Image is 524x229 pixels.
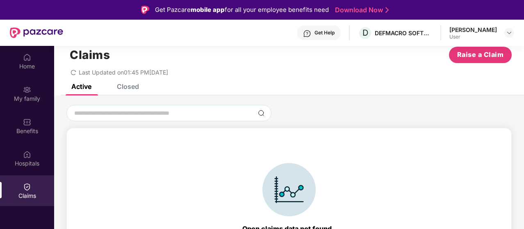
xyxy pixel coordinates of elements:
[23,86,31,94] img: svg+xml;base64,PHN2ZyB3aWR0aD0iMjAiIGhlaWdodD0iMjAiIHZpZXdCb3g9IjAgMCAyMCAyMCIgZmlsbD0ibm9uZSIgeG...
[141,6,149,14] img: Logo
[23,53,31,61] img: svg+xml;base64,PHN2ZyBpZD0iSG9tZSIgeG1sbnM9Imh0dHA6Ly93d3cudzMub3JnLzIwMDAvc3ZnIiB3aWR0aD0iMjAiIG...
[23,118,31,126] img: svg+xml;base64,PHN2ZyBpZD0iQmVuZWZpdHMiIHhtbG5zPSJodHRwOi8vd3d3LnczLm9yZy8yMDAwL3N2ZyIgd2lkdGg9Ij...
[506,29,513,36] img: svg+xml;base64,PHN2ZyBpZD0iRHJvcGRvd24tMzJ4MzIiIHhtbG5zPSJodHRwOi8vd3d3LnczLm9yZy8yMDAwL3N2ZyIgd2...
[71,69,76,76] span: redo
[303,29,311,38] img: svg+xml;base64,PHN2ZyBpZD0iSGVscC0zMngzMiIgeG1sbnM9Imh0dHA6Ly93d3cudzMub3JnLzIwMDAvc3ZnIiB3aWR0aD...
[23,150,31,159] img: svg+xml;base64,PHN2ZyBpZD0iSG9zcGl0YWxzIiB4bWxucz0iaHR0cDovL3d3dy53My5vcmcvMjAwMC9zdmciIHdpZHRoPS...
[191,6,225,14] strong: mobile app
[314,29,335,36] div: Get Help
[117,82,139,91] div: Closed
[23,183,31,191] img: svg+xml;base64,PHN2ZyBpZD0iQ2xhaW0iIHhtbG5zPSJodHRwOi8vd3d3LnczLm9yZy8yMDAwL3N2ZyIgd2lkdGg9IjIwIi...
[449,26,497,34] div: [PERSON_NAME]
[70,48,110,62] h1: Claims
[385,6,389,14] img: Stroke
[71,82,91,91] div: Active
[335,6,386,14] a: Download Now
[155,5,329,15] div: Get Pazcare for all your employee benefits need
[362,28,368,38] span: D
[79,69,168,76] span: Last Updated on 01:45 PM[DATE]
[10,27,63,38] img: New Pazcare Logo
[449,34,497,40] div: User
[262,163,316,216] img: svg+xml;base64,PHN2ZyBpZD0iSWNvbl9DbGFpbSIgZGF0YS1uYW1lPSJJY29uIENsYWltIiB4bWxucz0iaHR0cDovL3d3dy...
[258,110,264,116] img: svg+xml;base64,PHN2ZyBpZD0iU2VhcmNoLTMyeDMyIiB4bWxucz0iaHR0cDovL3d3dy53My5vcmcvMjAwMC9zdmciIHdpZH...
[449,47,512,63] button: Raise a Claim
[457,50,504,60] span: Raise a Claim
[375,29,432,37] div: DEFMACRO SOFTWARE PRIVATE LIMITED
